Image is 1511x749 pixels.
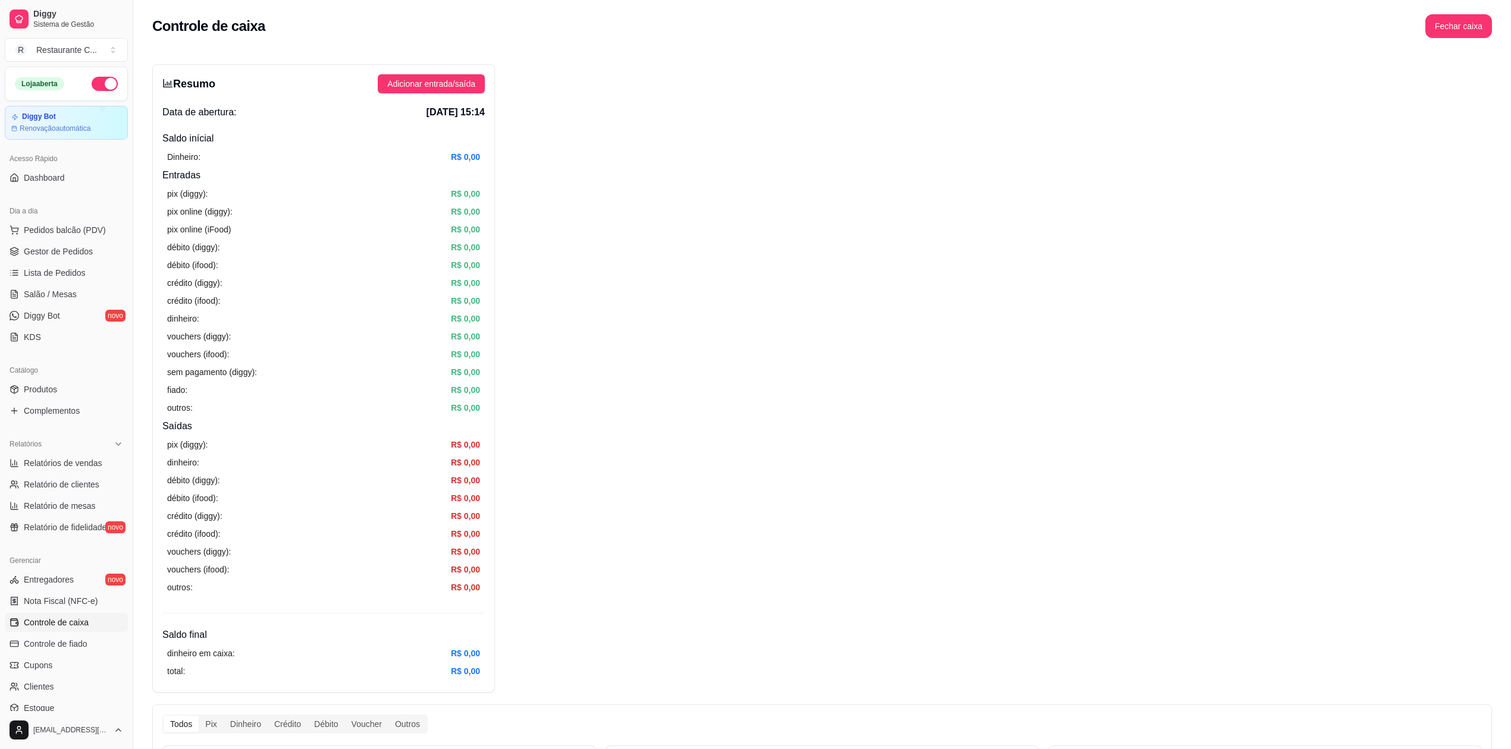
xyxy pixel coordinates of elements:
div: Dia a dia [5,202,128,221]
a: Lista de Pedidos [5,263,128,282]
article: R$ 0,00 [451,348,480,361]
a: Controle de fiado [5,634,128,653]
div: Dinheiro [224,716,268,732]
article: R$ 0,00 [451,383,480,396]
span: Sistema de Gestão [33,20,123,29]
span: Adicionar entrada/saída [387,77,475,90]
article: outros: [167,401,193,414]
a: Entregadoresnovo [5,570,128,589]
span: KDS [24,331,41,343]
article: R$ 0,00 [451,527,480,540]
a: Estoque [5,698,128,717]
h3: Resumo [162,75,215,92]
span: Relatório de fidelidade [24,521,106,533]
a: KDS [5,328,128,347]
div: Gerenciar [5,551,128,570]
article: pix online (iFood) [167,223,231,236]
div: Débito [308,716,344,732]
article: R$ 0,00 [451,205,480,218]
div: Loja aberta [15,77,64,90]
button: Fechar caixa [1425,14,1492,38]
span: Relatórios [10,439,42,449]
article: R$ 0,00 [451,241,480,254]
span: Salão / Mesas [24,288,77,300]
span: [DATE] 15:14 [427,105,485,119]
div: Restaurante C ... [36,44,97,56]
span: Entregadores [24,574,74,586]
div: Todos [164,716,199,732]
span: Diggy Bot [24,310,60,322]
button: Adicionar entrada/saída [378,74,485,93]
span: Data de abertura: [162,105,237,119]
span: Relatório de mesas [24,500,96,512]
a: Nota Fiscal (NFC-e) [5,591,128,610]
h2: Controle de caixa [152,17,265,36]
article: outros: [167,581,193,594]
span: Nota Fiscal (NFC-e) [24,595,98,607]
article: Diggy Bot [22,112,56,121]
article: R$ 0,00 [451,492,480,505]
article: Renovação automática [20,124,90,133]
a: Relatórios de vendas [5,454,128,473]
article: R$ 0,00 [451,581,480,594]
h4: Saldo inícial [162,131,485,146]
article: crédito (ifood): [167,527,220,540]
article: R$ 0,00 [451,401,480,414]
article: R$ 0,00 [451,563,480,576]
span: Produtos [24,383,57,395]
a: Cupons [5,656,128,675]
article: R$ 0,00 [451,509,480,523]
article: pix (diggy): [167,187,208,200]
article: vouchers (diggy): [167,330,231,343]
a: Diggy BotRenovaçãoautomática [5,106,128,140]
article: R$ 0,00 [451,665,480,678]
article: total: [167,665,185,678]
div: Acesso Rápido [5,149,128,168]
a: Dashboard [5,168,128,187]
span: Cupons [24,659,52,671]
a: Salão / Mesas [5,285,128,304]
a: Relatório de fidelidadenovo [5,518,128,537]
button: Select a team [5,38,128,62]
span: Gestor de Pedidos [24,246,93,257]
article: vouchers (diggy): [167,545,231,558]
article: fiado: [167,383,187,396]
span: Complementos [24,405,80,417]
article: dinheiro: [167,456,199,469]
article: vouchers (ifood): [167,563,229,576]
article: vouchers (ifood): [167,348,229,361]
a: Gestor de Pedidos [5,242,128,261]
span: Clientes [24,681,54,693]
span: [EMAIL_ADDRESS][DOMAIN_NAME] [33,725,109,735]
article: R$ 0,00 [451,276,480,289]
article: R$ 0,00 [451,474,480,487]
article: R$ 0,00 [451,456,480,469]
article: débito (diggy): [167,474,220,487]
article: R$ 0,00 [451,330,480,343]
div: Crédito [268,716,308,732]
article: débito (ifood): [167,492,218,505]
a: Relatório de mesas [5,496,128,515]
article: R$ 0,00 [451,312,480,325]
article: pix online (diggy): [167,205,233,218]
a: Relatório de clientes [5,475,128,494]
article: débito (ifood): [167,259,218,272]
button: Pedidos balcão (PDV) [5,221,128,240]
article: crédito (diggy): [167,509,222,523]
article: R$ 0,00 [451,438,480,451]
div: Pix [199,716,223,732]
article: R$ 0,00 [451,187,480,200]
a: Diggy Botnovo [5,306,128,325]
div: Catálogo [5,361,128,380]
article: R$ 0,00 [451,647,480,660]
a: Clientes [5,677,128,696]
span: R [15,44,27,56]
article: Dinheiro: [167,150,200,163]
span: Relatório de clientes [24,479,99,490]
span: Relatórios de vendas [24,457,102,469]
h4: Entradas [162,168,485,182]
span: Controle de fiado [24,638,87,650]
span: Dashboard [24,172,65,184]
article: R$ 0,00 [451,259,480,272]
article: dinheiro em caixa: [167,647,235,660]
